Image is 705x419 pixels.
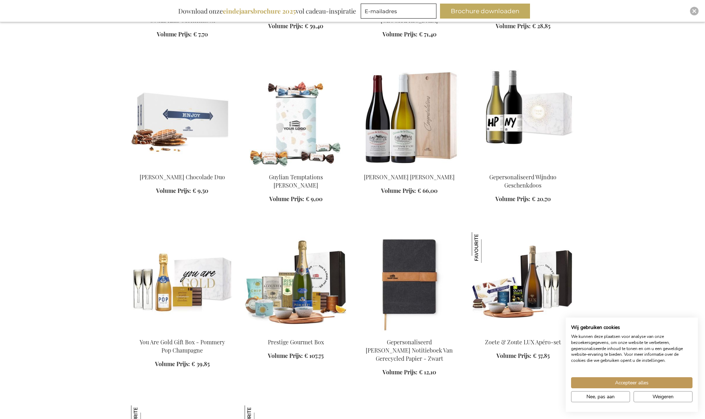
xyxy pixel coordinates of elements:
[157,30,192,38] span: Volume Prijs:
[690,7,699,15] div: Close
[245,67,347,167] img: Guylian Temptations Tinnen Blik
[306,195,322,203] span: € 9,00
[571,391,630,402] button: Pas cookie voorkeuren aan
[532,22,550,30] span: € 28,85
[268,338,324,346] a: Prestige Gourmet Box
[131,329,233,336] a: You Are Gold Gift Box - Pommery Pop Champagne
[269,195,304,203] span: Volume Prijs:
[193,30,208,38] span: € 7,70
[191,360,210,368] span: € 39,85
[692,9,696,13] img: Close
[268,352,324,360] a: Volume Prijs: € 107,75
[615,379,649,386] span: Accepteer alles
[381,187,416,194] span: Volume Prijs:
[268,352,303,359] span: Volume Prijs:
[245,164,347,171] a: Guylian Temptations Tinnen Blik
[532,195,551,203] span: € 20,70
[223,7,296,15] b: eindejaarsbrochure 2025
[131,164,233,171] a: Jules Destrooper Chocolate Duo
[496,352,550,360] a: Volume Prijs: € 57,85
[269,195,322,203] a: Volume Prijs: € 9,00
[419,368,436,376] span: € 12,10
[358,329,460,336] a: Personalised Bosler Recycled Paper Notebook - Black
[571,377,692,388] button: Accepteer alle cookies
[634,391,692,402] button: Alle cookies weigeren
[495,195,551,203] a: Volume Prijs: € 20,70
[358,164,460,171] a: Yves Girardin Santenay Wijnpakket
[496,22,531,30] span: Volume Prijs:
[268,22,303,30] span: Volume Prijs:
[472,329,574,336] a: Sweet & Salty LUXury Apéro Set Zoete & Zoute LUX Apéro-set
[472,164,574,171] a: Personalised Wine Duo Gift Box
[361,4,436,19] input: E-mailadres
[304,352,324,359] span: € 107,75
[382,368,436,376] a: Volume Prijs: € 12,10
[366,338,453,362] a: Gepersonaliseerd [PERSON_NAME] Notitieboek Van Gerecycled Papier - Zwart
[472,232,502,263] img: Zoete & Zoute LUX Apéro-set
[131,67,233,167] img: Jules Destrooper Chocolate Duo
[140,173,225,181] a: [PERSON_NAME] Chocolade Duo
[485,338,561,346] a: Zoete & Zoute LUX Apéro-set
[358,67,460,167] img: Yves Girardin Santenay Wijnpakket
[571,324,692,331] h2: Wij gebruiken cookies
[489,173,556,189] a: Gepersonaliseerd Wijnduo Geschenkdoos
[496,352,531,359] span: Volume Prijs:
[495,195,530,203] span: Volume Prijs:
[586,393,615,400] span: Nee, pas aan
[364,173,455,181] a: [PERSON_NAME] [PERSON_NAME]
[496,22,550,30] a: Volume Prijs: € 28,85
[472,67,574,167] img: Personalised Wine Duo Gift Box
[361,4,439,21] form: marketing offers and promotions
[192,187,208,194] span: € 9,50
[131,232,233,332] img: You Are Gold Gift Box - Pommery Pop Champagne
[571,334,692,364] p: We kunnen deze plaatsen voor analyse van onze bezoekersgegevens, om onze website te verbeteren, g...
[157,30,208,39] a: Volume Prijs: € 7,70
[381,187,437,195] a: Volume Prijs: € 66,00
[382,30,417,38] span: Volume Prijs:
[358,232,460,332] img: Personalised Bosler Recycled Paper Notebook - Black
[472,232,574,332] img: Sweet & Salty LUXury Apéro Set
[533,352,550,359] span: € 57,85
[419,30,436,38] span: € 71,40
[440,4,530,19] button: Brochure downloaden
[269,173,323,189] a: Guylian Temptations [PERSON_NAME]
[268,22,323,30] a: Volume Prijs: € 59,40
[156,187,191,194] span: Volume Prijs:
[417,187,437,194] span: € 66,00
[155,360,190,368] span: Volume Prijs:
[305,22,323,30] span: € 59,40
[156,187,208,195] a: Volume Prijs: € 9,50
[652,393,674,400] span: Weigeren
[245,329,347,336] a: Prestige Gourmet Box
[245,232,347,332] img: Prestige Gourmet Box
[155,360,210,368] a: Volume Prijs: € 39,85
[382,368,417,376] span: Volume Prijs:
[140,338,225,354] a: You Are Gold Gift Box - Pommery Pop Champagne
[382,30,436,39] a: Volume Prijs: € 71,40
[175,4,359,19] div: Download onze vol cadeau-inspiratie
